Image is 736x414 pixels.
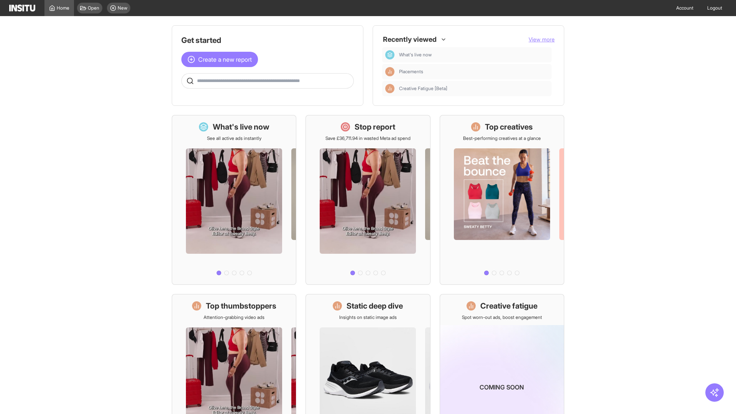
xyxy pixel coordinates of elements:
[355,122,395,132] h1: Stop report
[206,301,276,311] h1: Top thumbstoppers
[463,135,541,141] p: Best-performing creatives at a glance
[399,69,423,75] span: Placements
[385,84,394,93] div: Insights
[399,52,549,58] span: What's live now
[529,36,555,43] button: View more
[9,5,35,11] img: Logo
[204,314,264,320] p: Attention-grabbing video ads
[347,301,403,311] h1: Static deep dive
[213,122,269,132] h1: What's live now
[306,115,430,285] a: Stop reportSave £36,711.94 in wasted Meta ad spend
[385,67,394,76] div: Insights
[399,85,549,92] span: Creative Fatigue [Beta]
[399,52,432,58] span: What's live now
[118,5,127,11] span: New
[339,314,397,320] p: Insights on static image ads
[198,55,252,64] span: Create a new report
[181,52,258,67] button: Create a new report
[485,122,533,132] h1: Top creatives
[88,5,99,11] span: Open
[399,69,549,75] span: Placements
[440,115,564,285] a: Top creativesBest-performing creatives at a glance
[325,135,411,141] p: Save £36,711.94 in wasted Meta ad spend
[385,50,394,59] div: Dashboard
[181,35,354,46] h1: Get started
[172,115,296,285] a: What's live nowSee all active ads instantly
[57,5,69,11] span: Home
[207,135,261,141] p: See all active ads instantly
[399,85,447,92] span: Creative Fatigue [Beta]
